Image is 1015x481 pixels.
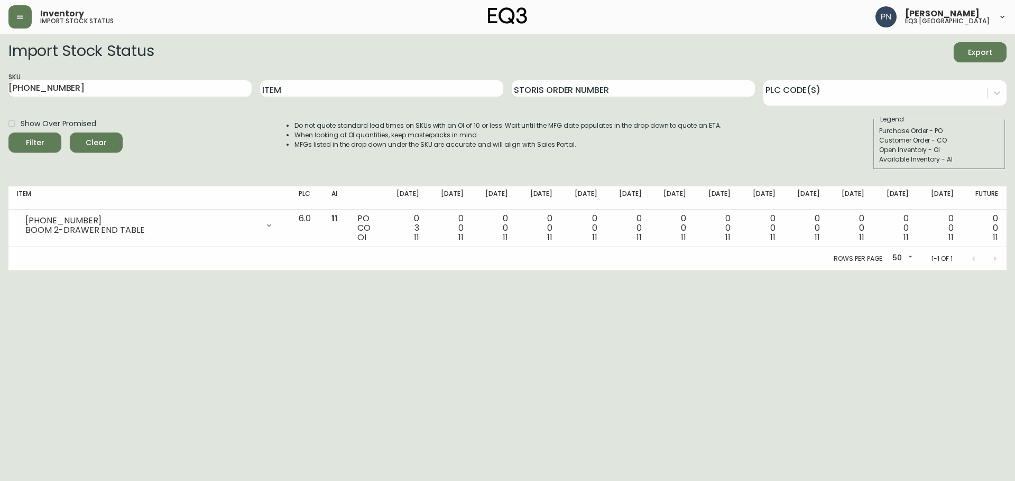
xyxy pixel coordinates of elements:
[78,136,114,149] span: Clear
[748,214,775,242] div: 0 0
[948,231,954,243] span: 11
[294,130,722,140] li: When looking at OI quantities, keep masterpacks in mind.
[971,214,998,242] div: 0 0
[828,186,873,210] th: [DATE]
[636,231,642,243] span: 11
[21,118,96,129] span: Show Over Promised
[681,231,686,243] span: 11
[837,214,864,242] div: 0 0
[859,231,864,243] span: 11
[436,214,464,242] div: 0 0
[290,186,323,210] th: PLC
[834,254,884,263] p: Rows per page:
[290,210,323,247] td: 6.0
[8,133,61,153] button: Filter
[525,214,552,242] div: 0 0
[739,186,783,210] th: [DATE]
[331,212,338,224] span: 11
[903,231,909,243] span: 11
[614,214,642,242] div: 0 0
[815,231,820,243] span: 11
[879,136,1000,145] div: Customer Order - CO
[879,155,1000,164] div: Available Inventory - AI
[383,186,427,210] th: [DATE]
[592,231,597,243] span: 11
[17,214,282,237] div: [PHONE_NUMBER]BOOM 2-DRAWER END TABLE
[962,186,1007,210] th: Future
[873,186,917,210] th: [DATE]
[725,231,731,243] span: 11
[294,140,722,149] li: MFGs listed in the drop down under the SKU are accurate and will align with Sales Portal.
[879,115,905,124] legend: Legend
[414,231,419,243] span: 11
[503,231,508,243] span: 11
[792,214,820,242] div: 0 0
[547,231,552,243] span: 11
[962,46,998,59] span: Export
[561,186,605,210] th: [DATE]
[428,186,472,210] th: [DATE]
[905,10,980,18] span: [PERSON_NAME]
[770,231,776,243] span: 11
[650,186,695,210] th: [DATE]
[606,186,650,210] th: [DATE]
[40,10,84,18] span: Inventory
[481,214,508,242] div: 0 0
[695,186,739,210] th: [DATE]
[472,186,516,210] th: [DATE]
[905,18,990,24] h5: eq3 [GEOGRAPHIC_DATA]
[70,133,123,153] button: Clear
[875,6,897,27] img: 496f1288aca128e282dab2021d4f4334
[488,7,527,24] img: logo
[931,254,953,263] p: 1-1 of 1
[888,250,915,267] div: 50
[784,186,828,210] th: [DATE]
[40,18,114,24] h5: import stock status
[458,231,464,243] span: 11
[25,225,259,235] div: BOOM 2-DRAWER END TABLE
[357,214,374,242] div: PO CO
[703,214,731,242] div: 0 0
[993,231,998,243] span: 11
[357,231,366,243] span: OI
[569,214,597,242] div: 0 0
[294,121,722,130] li: Do not quote standard lead times on SKUs with an OI of 10 or less. Wait until the MFG date popula...
[516,186,561,210] th: [DATE]
[25,216,259,225] div: [PHONE_NUMBER]
[954,42,1007,62] button: Export
[879,126,1000,136] div: Purchase Order - PO
[391,214,419,242] div: 0 3
[879,145,1000,155] div: Open Inventory - OI
[926,214,953,242] div: 0 0
[323,186,349,210] th: AI
[917,186,962,210] th: [DATE]
[8,186,290,210] th: Item
[659,214,686,242] div: 0 0
[26,136,44,149] div: Filter
[8,42,154,62] h2: Import Stock Status
[881,214,909,242] div: 0 0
